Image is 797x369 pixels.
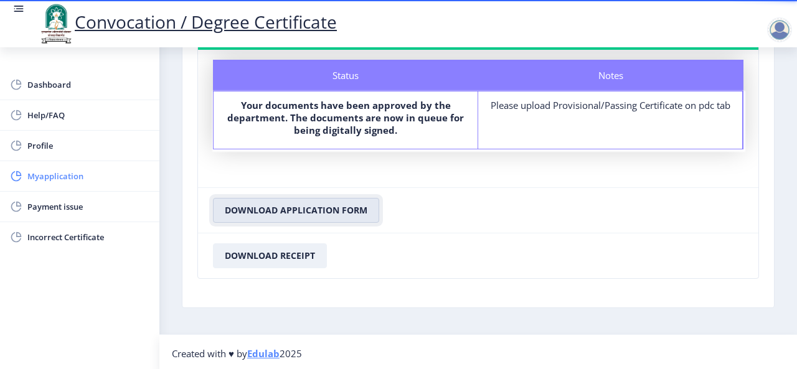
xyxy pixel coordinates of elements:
button: Download Receipt [213,243,327,268]
a: Convocation / Degree Certificate [37,10,337,34]
button: Download Application Form [213,198,379,223]
b: Your documents have been approved by the department. The documents are now in queue for being dig... [227,99,464,136]
div: Please upload Provisional/Passing Certificate on pdc tab [489,99,731,111]
span: Created with ♥ by 2025 [172,347,302,360]
span: Dashboard [27,77,149,92]
span: Myapplication [27,169,149,184]
div: Status [213,60,478,91]
div: Notes [478,60,743,91]
img: logo [37,2,75,45]
span: Incorrect Certificate [27,230,149,245]
span: Payment issue [27,199,149,214]
span: Help/FAQ [27,108,149,123]
a: Edulab [247,347,280,360]
span: Profile [27,138,149,153]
